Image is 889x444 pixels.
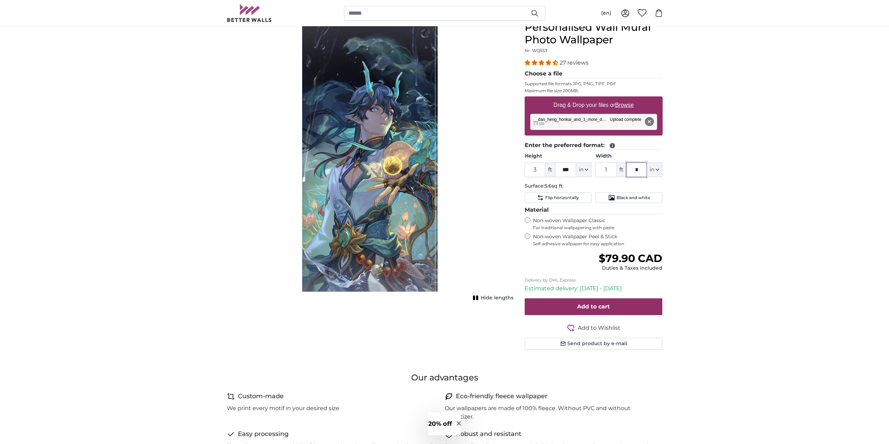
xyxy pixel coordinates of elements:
[525,298,663,315] button: Add to cart
[456,392,547,401] h4: Eco-friendly fleece wallpaper
[525,48,547,53] span: Nr. WQ553
[599,265,662,272] div: Duties & Taxes included
[525,206,663,214] legend: Material
[238,392,284,401] h4: Custom-made
[596,192,662,203] button: Black and white
[525,59,560,66] span: 4.41 stars
[560,59,589,66] span: 27 reviews
[525,284,663,293] p: Estimated delivery: [DATE] - [DATE]
[596,153,662,160] label: Width
[481,294,513,301] span: Hide lengths
[525,153,591,160] label: Height
[525,323,663,332] button: Add to Wishlist
[227,404,339,413] p: We print every motif in your desired size
[576,162,591,177] button: in
[471,293,513,303] button: Hide lengths
[533,217,663,231] label: Non-woven Wallpaper Classic
[525,192,591,203] button: Flip horizontally
[525,70,663,78] legend: Choose a file
[533,241,663,247] span: Self-adhesive wallpaper for easy application
[545,162,555,177] span: ft
[617,162,626,177] span: ft
[525,21,663,46] h1: Personalised Wall Mural Photo Wallpaper
[545,195,579,201] span: Flip horizontally
[525,141,663,150] legend: Enter the preferred format:
[551,98,636,112] label: Drag & Drop your files or
[525,183,663,190] p: Surface:
[578,324,620,332] span: Add to Wishlist
[525,81,663,87] p: Supported file formats JPG, PNG, TIFF, PDF
[227,4,272,22] img: Betterwalls
[617,195,650,201] span: Black and white
[533,233,663,247] label: Non-woven Wallpaper Peel & Stick
[615,102,634,108] u: Browse
[227,21,513,300] div: 1 of 1
[238,429,289,439] h4: Easy processing
[456,429,521,439] h4: Robust and resistant
[533,225,663,231] span: For traditional wallpapering with paste
[647,162,662,177] button: in
[445,404,657,421] p: Our wallpapers are made of 100% fleece. Without PVC and without plasticizer.
[579,166,583,173] span: in
[525,88,663,94] p: Maximum file size 200MB.
[599,252,662,265] span: $79.90 CAD
[525,277,663,283] p: Delivery by DHL Express
[227,372,663,383] h3: Our advantages
[545,183,563,189] span: 5.6sq ft
[577,303,610,310] span: Add to cart
[650,166,654,173] span: in
[596,7,617,20] button: (en)
[525,338,663,350] button: Send product by e-mail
